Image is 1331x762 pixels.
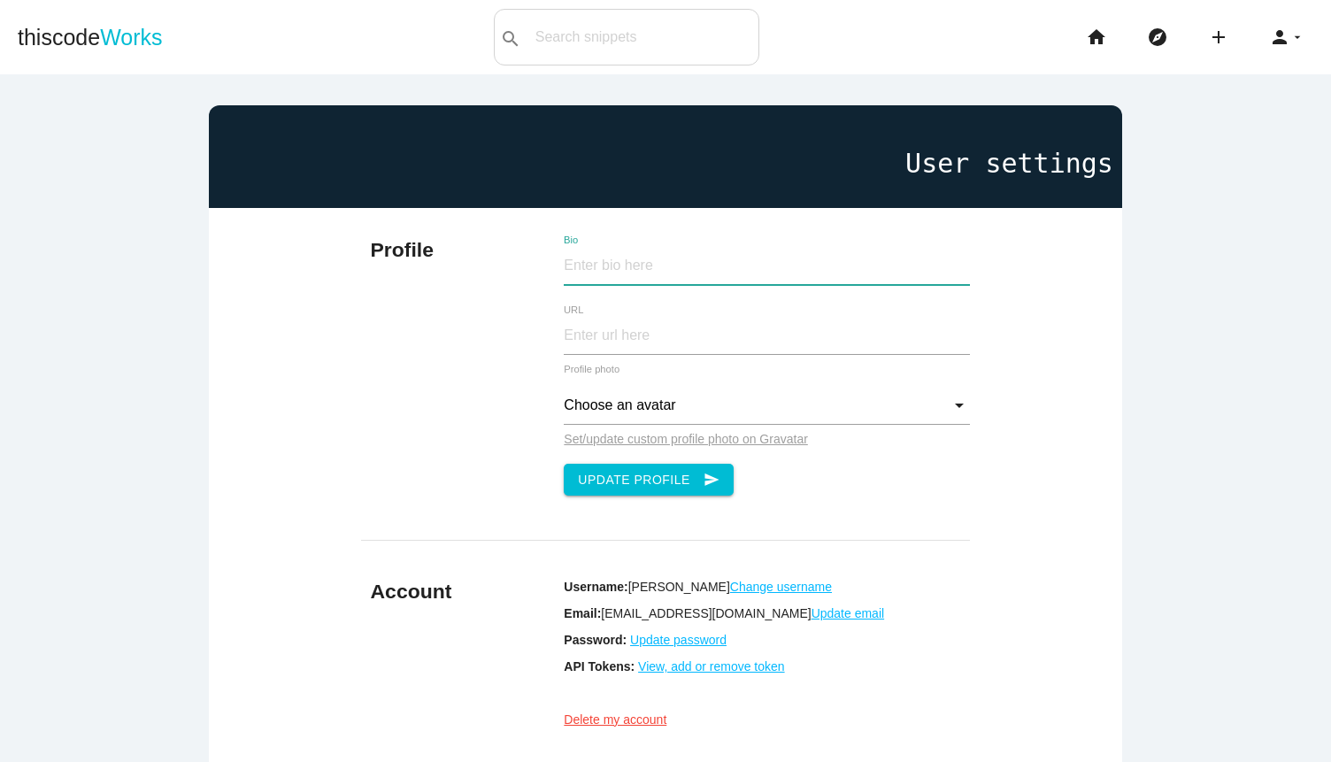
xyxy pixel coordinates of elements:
[630,633,727,647] a: Update password
[218,149,1113,178] h1: User settings
[1147,9,1168,65] i: explore
[704,464,719,496] i: send
[564,712,666,727] a: Delete my account
[564,432,808,446] a: Set/update custom profile photo on Gravatar
[1086,9,1107,65] i: home
[564,580,627,594] b: Username:
[564,247,970,285] input: Enter bio here
[564,364,619,374] label: Profile photo
[564,633,627,647] b: Password:
[1208,9,1229,65] i: add
[1269,9,1290,65] i: person
[564,304,904,316] label: URL
[564,235,904,246] label: Bio
[564,606,970,620] p: [EMAIL_ADDRESS][DOMAIN_NAME]
[18,9,163,65] a: thiscodeWorks
[564,606,601,620] b: Email:
[564,580,970,594] p: [PERSON_NAME]
[100,25,162,50] span: Works
[371,238,434,261] b: Profile
[1290,9,1304,65] i: arrow_drop_down
[500,11,521,67] i: search
[495,10,527,65] button: search
[564,659,635,673] b: API Tokens:
[371,580,452,603] b: Account
[564,317,970,355] input: Enter url here
[730,580,832,594] a: Change username
[812,606,885,620] a: Update email
[527,19,758,56] input: Search snippets
[564,464,734,496] button: Update Profilesend
[638,659,785,673] a: View, add or remove token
